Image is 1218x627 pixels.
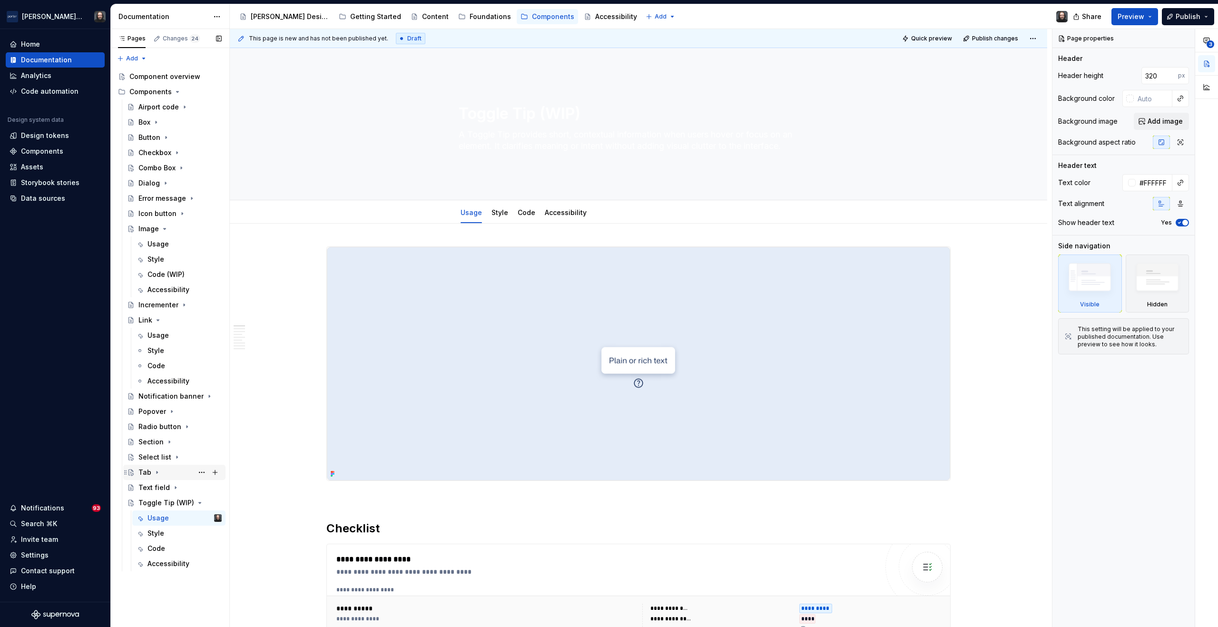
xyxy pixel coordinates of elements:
[1058,54,1082,63] div: Header
[132,252,226,267] a: Style
[1058,71,1103,80] div: Header height
[8,116,64,124] div: Design system data
[132,328,226,343] a: Usage
[1161,219,1172,226] label: Yes
[6,532,105,547] a: Invite team
[114,69,226,84] a: Component overview
[123,480,226,495] a: Text field
[335,9,405,24] a: Getting Started
[1126,255,1189,313] div: Hidden
[2,6,108,27] button: [PERSON_NAME] AirlinesTeunis Vorsteveld
[132,267,226,282] a: Code (WIP)
[138,163,176,173] div: Combo Box
[457,102,816,125] textarea: Toggle Tip (WIP)
[454,9,515,24] a: Foundations
[350,12,401,21] div: Getting Started
[138,300,178,310] div: Incrementer
[138,468,151,477] div: Tab
[517,9,578,24] a: Components
[960,32,1022,45] button: Publish changes
[514,202,539,222] div: Code
[541,202,590,222] div: Accessibility
[138,452,171,462] div: Select list
[123,313,226,328] a: Link
[1058,94,1115,103] div: Background color
[132,236,226,252] a: Usage
[7,11,18,22] img: f0306bc8-3074-41fb-b11c-7d2e8671d5eb.png
[1058,218,1114,227] div: Show header text
[138,102,179,112] div: Airport code
[488,202,512,222] div: Style
[326,521,951,536] h2: Checklist
[123,130,226,145] a: Button
[899,32,956,45] button: Quick preview
[491,208,508,216] a: Style
[545,208,587,216] a: Accessibility
[249,35,388,42] span: This page is new and has not been published yet.
[1058,241,1110,251] div: Side navigation
[123,160,226,176] a: Combo Box
[123,404,226,419] a: Popover
[1136,174,1172,191] input: Auto
[1082,12,1101,21] span: Share
[129,87,172,97] div: Components
[138,315,152,325] div: Link
[1147,301,1168,308] div: Hidden
[1148,117,1183,126] span: Add image
[132,510,226,526] a: UsageTeunis Vorsteveld
[6,548,105,563] a: Settings
[132,526,226,541] a: Style
[31,610,79,619] a: Supernova Logo
[457,127,816,154] textarea: A Toggle Tip provides short, contextual information when users hover or focus on an element. It c...
[407,9,452,24] a: Content
[911,35,952,42] span: Quick preview
[1162,8,1214,25] button: Publish
[138,148,171,157] div: Checkbox
[123,419,226,434] a: Radio button
[129,72,200,81] div: Component overview
[190,35,200,42] span: 24
[123,297,226,313] a: Incrementer
[21,131,69,140] div: Design tokens
[147,346,164,355] div: Style
[163,35,200,42] div: Changes
[138,209,177,218] div: Icon button
[1134,90,1172,107] input: Auto
[21,503,64,513] div: Notifications
[138,437,164,447] div: Section
[147,513,169,523] div: Usage
[1111,8,1158,25] button: Preview
[147,361,165,371] div: Code
[1058,137,1136,147] div: Background aspect ratio
[6,84,105,99] a: Code automation
[132,282,226,297] a: Accessibility
[123,176,226,191] a: Dialog
[132,373,226,389] a: Accessibility
[147,376,189,386] div: Accessibility
[132,358,226,373] a: Code
[236,7,641,26] div: Page tree
[123,206,226,221] a: Icon button
[21,39,40,49] div: Home
[123,434,226,450] a: Section
[6,128,105,143] a: Design tokens
[1141,67,1178,84] input: Auto
[21,55,72,65] div: Documentation
[138,422,181,431] div: Radio button
[470,12,511,21] div: Foundations
[21,71,51,80] div: Analytics
[147,559,189,568] div: Accessibility
[114,69,226,571] div: Page tree
[6,500,105,516] button: Notifications93
[21,147,63,156] div: Components
[251,12,329,21] div: [PERSON_NAME] Design
[92,504,101,512] span: 93
[118,12,208,21] div: Documentation
[123,221,226,236] a: Image
[123,145,226,160] a: Checkbox
[1178,72,1185,79] p: px
[123,99,226,115] a: Airport code
[1118,12,1144,21] span: Preview
[114,52,150,65] button: Add
[94,11,106,22] img: Teunis Vorsteveld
